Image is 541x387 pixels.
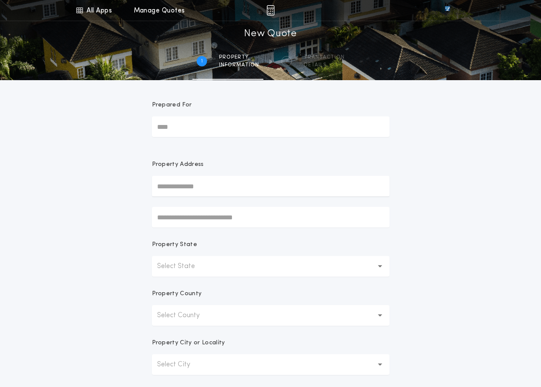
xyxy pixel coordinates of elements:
p: Property Address [152,160,390,169]
span: details [304,62,345,69]
p: Select City [157,359,204,370]
p: Prepared For [152,101,192,109]
p: Select County [157,310,213,321]
button: Select State [152,256,390,277]
img: vs-icon [429,6,465,15]
input: Prepared For [152,116,390,137]
img: img [266,5,275,16]
button: Select County [152,305,390,326]
h2: 2 [285,58,288,65]
p: Select State [157,261,209,272]
span: information [219,62,259,69]
h2: 1 [201,58,203,65]
span: Property [219,54,259,61]
p: Property County [152,290,202,298]
h1: New Quote [244,27,297,41]
p: Property State [152,240,197,249]
span: Transaction [304,54,345,61]
p: Property City or Locality [152,339,225,347]
button: Select City [152,354,390,375]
